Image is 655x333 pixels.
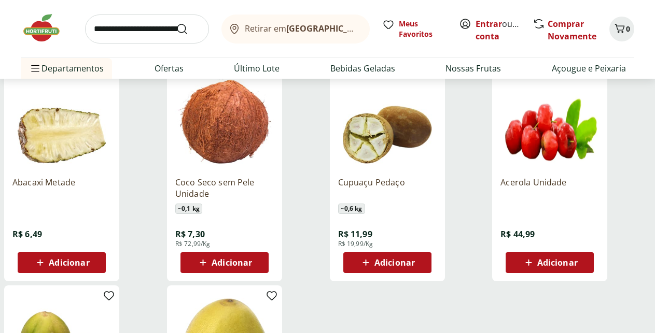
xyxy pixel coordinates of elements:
a: Entrar [476,18,502,30]
a: Ofertas [155,62,184,75]
a: Bebidas Geladas [330,62,395,75]
button: Adicionar [506,252,594,273]
a: Açougue e Peixaria [552,62,626,75]
button: Menu [29,56,41,81]
span: 0 [626,24,630,34]
a: Meus Favoritos [382,19,447,39]
span: Adicionar [49,258,89,267]
button: Adicionar [18,252,106,273]
button: Carrinho [609,17,634,41]
span: R$ 19,99/Kg [338,240,373,248]
img: Abacaxi Metade [12,70,111,168]
button: Adicionar [343,252,431,273]
img: Cupuaçu Pedaço [338,70,437,168]
a: Nossas Frutas [445,62,501,75]
span: R$ 7,30 [175,228,205,240]
img: Acerola Unidade [500,70,599,168]
span: R$ 6,49 [12,228,42,240]
span: ou [476,18,522,42]
button: Adicionar [180,252,269,273]
a: Abacaxi Metade [12,177,111,199]
a: Cupuaçu Pedaço [338,177,437,199]
span: R$ 72,99/Kg [175,240,211,248]
img: Coco Seco sem Pele Unidade [175,70,274,168]
a: Criar conta [476,18,533,42]
span: Adicionar [212,258,252,267]
button: Submit Search [176,23,201,35]
span: Meus Favoritos [399,19,447,39]
a: Último Lote [234,62,280,75]
span: Retirar em [245,24,359,33]
span: ~ 0,1 kg [175,204,202,214]
span: R$ 11,99 [338,228,372,240]
b: [GEOGRAPHIC_DATA]/[GEOGRAPHIC_DATA] [286,23,461,34]
span: Departamentos [29,56,104,81]
a: Comprar Novamente [548,18,596,42]
span: ~ 0,6 kg [338,204,365,214]
a: Acerola Unidade [500,177,599,199]
span: R$ 44,99 [500,228,535,240]
span: Adicionar [537,258,578,267]
button: Retirar em[GEOGRAPHIC_DATA]/[GEOGRAPHIC_DATA] [221,15,370,44]
input: search [85,15,209,44]
span: Adicionar [374,258,415,267]
a: Coco Seco sem Pele Unidade [175,177,274,199]
img: Hortifruti [21,12,73,44]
